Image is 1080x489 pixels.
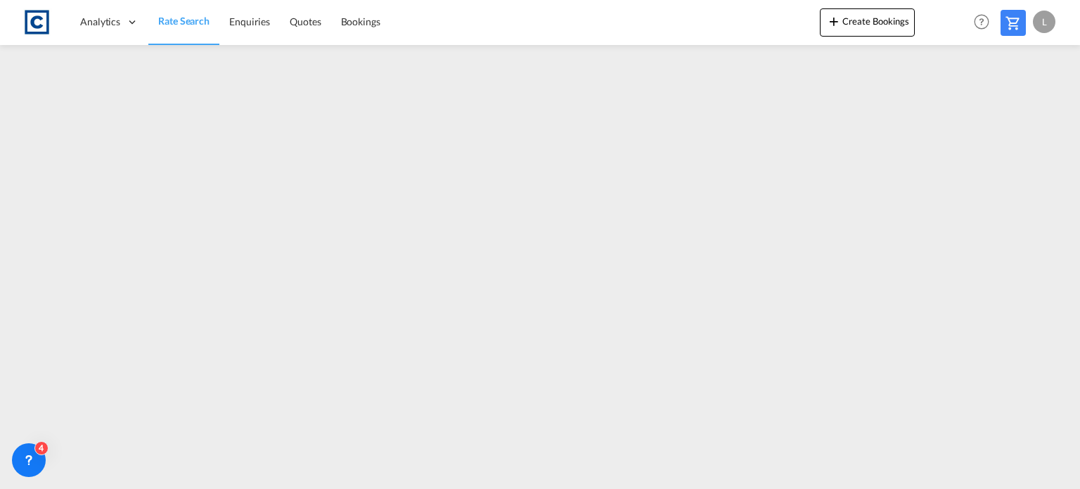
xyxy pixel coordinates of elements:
[229,15,270,27] span: Enquiries
[820,8,915,37] button: icon-plus 400-fgCreate Bookings
[290,15,321,27] span: Quotes
[825,13,842,30] md-icon: icon-plus 400-fg
[158,15,210,27] span: Rate Search
[21,6,53,38] img: 1fdb9190129311efbfaf67cbb4249bed.jpeg
[1033,11,1055,33] div: L
[341,15,380,27] span: Bookings
[970,10,1001,35] div: Help
[80,15,120,29] span: Analytics
[970,10,994,34] span: Help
